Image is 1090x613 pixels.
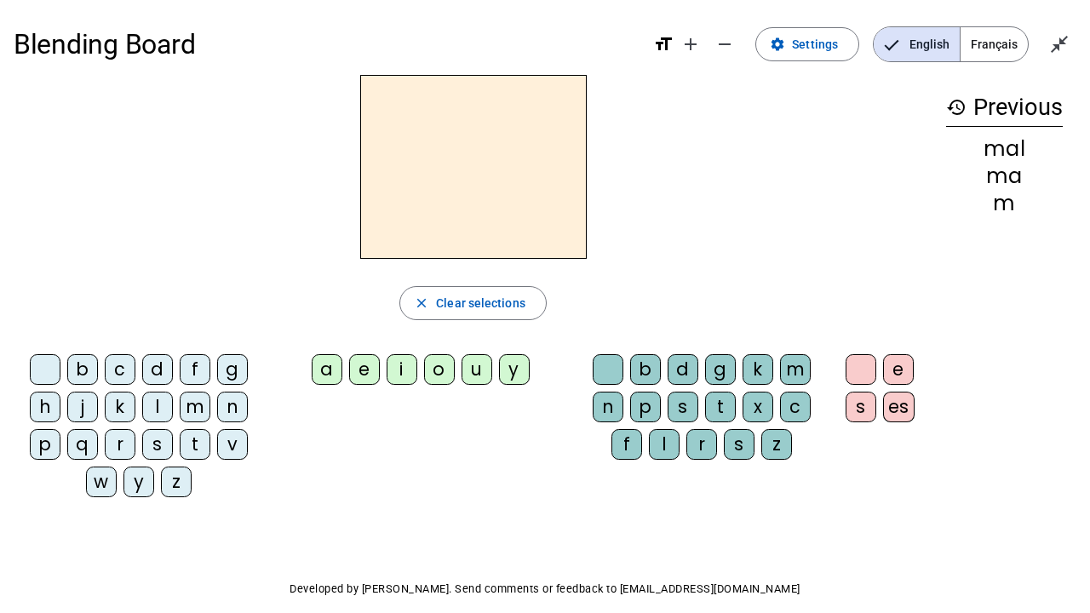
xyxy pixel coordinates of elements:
[424,354,455,385] div: o
[86,467,117,497] div: w
[792,34,838,54] span: Settings
[67,392,98,422] div: j
[1049,34,1070,54] mat-icon: close_fullscreen
[770,37,785,52] mat-icon: settings
[30,392,60,422] div: h
[874,27,960,61] span: English
[67,354,98,385] div: b
[142,354,173,385] div: d
[743,354,773,385] div: k
[705,392,736,422] div: t
[217,354,248,385] div: g
[105,354,135,385] div: c
[180,429,210,460] div: t
[630,354,661,385] div: b
[714,34,735,54] mat-icon: remove
[387,354,417,385] div: i
[630,392,661,422] div: p
[946,89,1063,127] h3: Previous
[708,27,742,61] button: Decrease font size
[312,354,342,385] div: a
[761,429,792,460] div: z
[724,429,754,460] div: s
[399,286,547,320] button: Clear selections
[946,97,967,117] mat-icon: history
[217,392,248,422] div: n
[668,354,698,385] div: d
[755,27,859,61] button: Settings
[105,429,135,460] div: r
[883,392,915,422] div: es
[780,354,811,385] div: m
[14,579,1076,599] p: Developed by [PERSON_NAME]. Send comments or feedback to [EMAIL_ADDRESS][DOMAIN_NAME]
[873,26,1029,62] mat-button-toggle-group: Language selection
[67,429,98,460] div: q
[961,27,1028,61] span: Français
[593,392,623,422] div: n
[123,467,154,497] div: y
[668,392,698,422] div: s
[14,17,640,72] h1: Blending Board
[705,354,736,385] div: g
[142,392,173,422] div: l
[30,429,60,460] div: p
[649,429,680,460] div: l
[180,354,210,385] div: f
[780,392,811,422] div: c
[499,354,530,385] div: y
[161,467,192,497] div: z
[105,392,135,422] div: k
[1042,27,1076,61] button: Exit full screen
[462,354,492,385] div: u
[946,139,1063,159] div: mal
[436,293,525,313] span: Clear selections
[414,295,429,311] mat-icon: close
[180,392,210,422] div: m
[674,27,708,61] button: Increase font size
[142,429,173,460] div: s
[946,166,1063,186] div: ma
[611,429,642,460] div: f
[743,392,773,422] div: x
[680,34,701,54] mat-icon: add
[846,392,876,422] div: s
[349,354,380,385] div: e
[653,34,674,54] mat-icon: format_size
[217,429,248,460] div: v
[883,354,914,385] div: e
[686,429,717,460] div: r
[946,193,1063,214] div: m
